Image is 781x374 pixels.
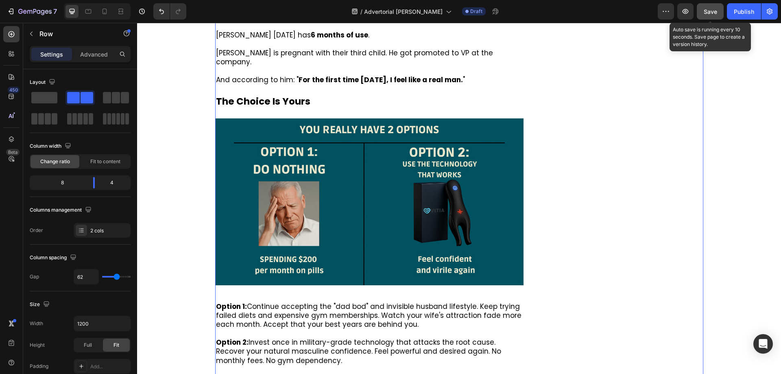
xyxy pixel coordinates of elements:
div: 450 [8,87,20,93]
button: Publish [727,3,761,20]
p: Advanced [80,50,108,59]
p: The Choice Is Yours [79,73,386,85]
div: Size [30,299,51,310]
div: Column width [30,141,73,152]
span: Save [704,8,717,15]
span: Change ratio [40,158,70,165]
strong: Option 2: [79,315,111,324]
p: Invest once in military-grade technology that attacks the root cause. Recover your natural mascul... [79,315,386,342]
strong: The choice is yours. [79,351,150,361]
input: Auto [74,316,130,331]
div: Width [30,320,43,327]
div: Column spacing [30,252,78,263]
button: Save [697,3,724,20]
p: Continue accepting the "dad bod" and invisible husband lifestyle. Keep trying failed diets and ex... [79,279,386,306]
iframe: Design area [137,23,781,374]
span: Fit to content [90,158,120,165]
p: Settings [40,50,63,59]
div: Beta [6,149,20,155]
div: Undo/Redo [153,3,186,20]
span: Advertorial [PERSON_NAME] [364,7,443,16]
div: Height [30,341,45,349]
strong: For the first time [DATE], I feel like a real man. [161,52,326,62]
div: Order [30,227,43,234]
div: Layout [30,77,57,88]
span: Fit [113,341,119,349]
div: Open Intercom Messenger [753,334,773,354]
div: 4 [101,177,129,188]
span: Draft [470,8,482,15]
strong: Option 1: [79,279,110,289]
div: 2 cols [90,227,129,234]
span: / [360,7,362,16]
div: Publish [734,7,754,16]
div: Columns management [30,205,93,216]
div: Gap [30,273,39,280]
input: Auto [74,269,98,284]
p: Row [39,29,109,39]
div: Padding [30,363,48,370]
div: Add... [90,363,129,370]
div: 8 [31,177,87,188]
p: 7 [53,7,57,16]
button: 7 [3,3,61,20]
span: Full [84,341,92,349]
img: gempages_581674181997888244-1141a13b-8588-475d-88eb-1b55801a22c1.png [78,96,387,262]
